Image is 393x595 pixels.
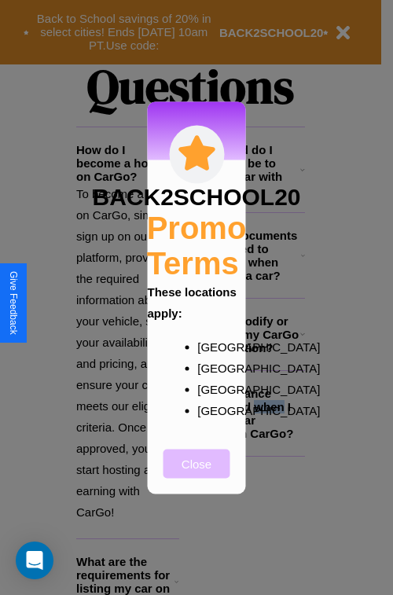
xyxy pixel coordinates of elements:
[16,542,53,579] div: Open Intercom Messenger
[197,336,227,357] p: [GEOGRAPHIC_DATA]
[163,449,230,478] button: Close
[197,399,227,421] p: [GEOGRAPHIC_DATA]
[147,210,247,281] h2: Promo Terms
[197,378,227,399] p: [GEOGRAPHIC_DATA]
[197,357,227,378] p: [GEOGRAPHIC_DATA]
[92,183,300,210] h3: BACK2SCHOOL20
[148,285,237,319] b: These locations apply:
[8,271,19,335] div: Give Feedback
